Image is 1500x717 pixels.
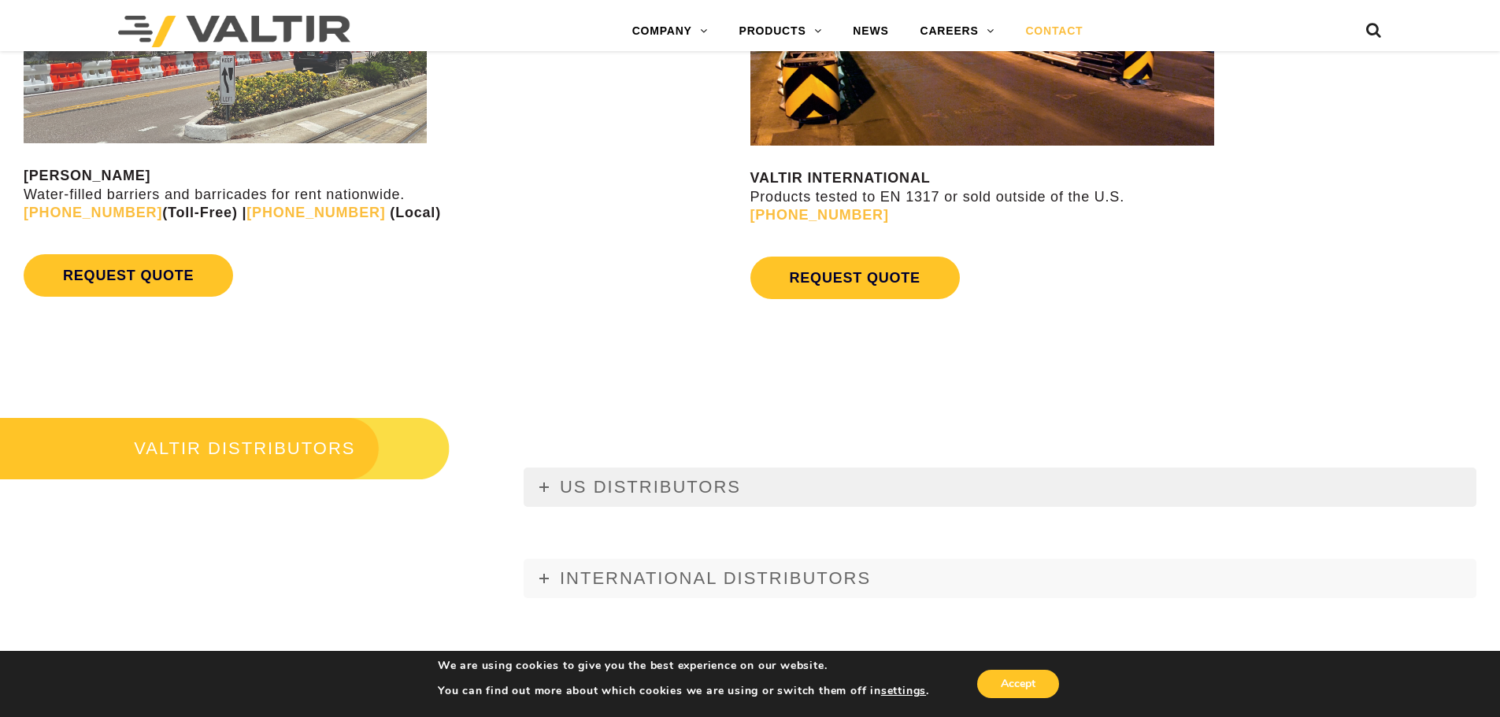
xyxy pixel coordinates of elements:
[438,684,929,698] p: You can find out more about which cookies we are using or switch them off in .
[524,468,1476,507] a: US DISTRIBUTORS
[24,254,233,297] a: REQUEST QUOTE
[750,170,931,186] strong: VALTIR INTERNATIONAL
[1009,16,1098,47] a: CONTACT
[837,16,904,47] a: NEWS
[724,16,838,47] a: PRODUCTS
[905,16,1010,47] a: CAREERS
[24,205,246,220] strong: (Toll-Free) |
[750,257,960,299] a: REQUEST QUOTE
[977,670,1059,698] button: Accept
[750,207,889,223] a: [PHONE_NUMBER]
[24,167,746,222] p: Water-filled barriers and barricades for rent nationwide.
[881,684,926,698] button: settings
[524,559,1476,598] a: INTERNATIONAL DISTRIBUTORS
[560,477,741,497] span: US DISTRIBUTORS
[560,568,871,588] span: INTERNATIONAL DISTRIBUTORS
[24,168,150,183] strong: [PERSON_NAME]
[24,205,162,220] a: [PHONE_NUMBER]
[438,659,929,673] p: We are using cookies to give you the best experience on our website.
[246,205,385,220] a: [PHONE_NUMBER]
[390,205,441,220] strong: (Local)
[118,16,350,47] img: Valtir
[617,16,724,47] a: COMPANY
